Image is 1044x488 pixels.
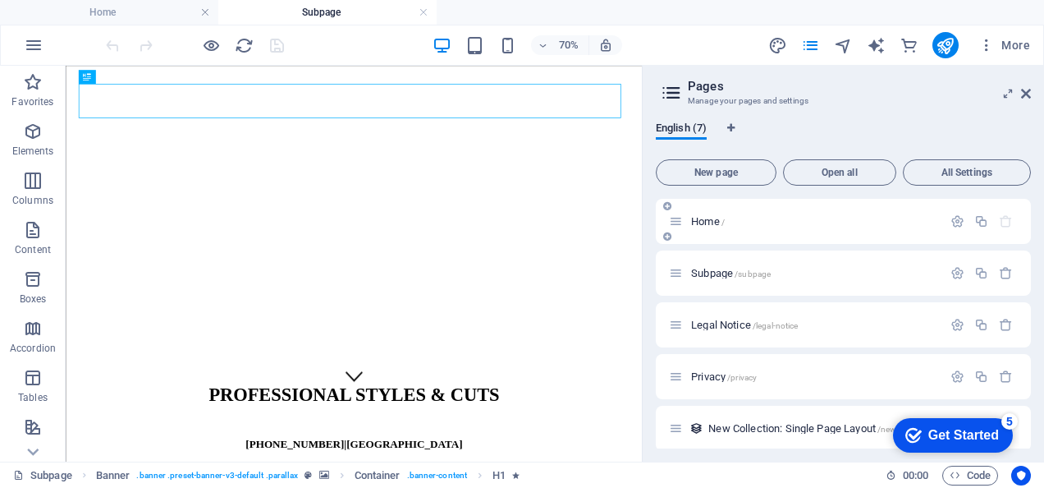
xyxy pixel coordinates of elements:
span: Click to open page [691,267,771,279]
button: pages [801,35,821,55]
div: Remove [999,370,1013,384]
span: 00 00 [903,466,928,486]
i: AI Writer [867,36,886,55]
i: On resize automatically adjust zoom level to fit chosen device. [598,38,613,53]
div: The startpage cannot be deleted [999,214,1013,228]
span: Click to open page [708,422,1005,435]
span: /privacy [727,373,757,382]
p: Content [15,243,51,256]
div: 5 [121,3,138,20]
a: Click to cancel selection. Double-click to open Pages [13,466,72,486]
span: Home [691,215,725,228]
span: Click to select. Double-click to edit [492,466,506,486]
button: New page [656,159,776,186]
div: Duplicate [974,370,988,384]
p: Elements [12,145,54,158]
p: Boxes [20,292,47,306]
button: publish [932,32,959,58]
div: Get Started 5 items remaining, 0% complete [13,8,133,43]
div: Settings [950,318,964,332]
div: Language Tabs [656,122,1031,153]
div: Legal Notice/legal-notice [686,320,942,330]
span: : [914,469,917,481]
i: Element contains an animation [512,471,520,480]
span: /legal-notice [753,321,799,330]
div: Settings [950,214,964,228]
div: Remove [999,318,1013,332]
i: This element contains a background [319,471,329,480]
span: Click to open page [691,371,757,383]
h6: Session time [886,466,929,486]
p: Tables [18,391,48,404]
span: /new-collection-single-page-layout [877,425,1006,434]
p: Features [13,440,53,453]
p: Favorites [11,95,53,108]
span: Open all [790,168,889,177]
div: Duplicate [974,214,988,228]
button: Click here to leave preview mode and continue editing [201,35,221,55]
i: This element is a customizable preset [304,471,312,480]
button: More [972,32,1037,58]
i: Reload page [235,36,254,55]
div: Remove [999,266,1013,280]
h2: Pages [688,79,1031,94]
span: All Settings [910,168,1023,177]
span: New page [663,168,769,177]
span: / [721,218,725,227]
button: navigator [834,35,854,55]
div: Privacy/privacy [686,371,942,382]
i: Commerce [900,36,918,55]
span: More [978,37,1030,53]
p: Columns [12,194,53,207]
div: Get Started [48,18,119,33]
i: Publish [936,36,955,55]
div: Home/ [686,216,942,227]
div: New Collection: Single Page Layout/new-collection-single-page-layout [703,423,966,434]
div: Duplicate [974,266,988,280]
button: commerce [900,35,919,55]
span: Click to select. Double-click to edit [96,466,130,486]
span: English (7) [656,118,707,141]
i: Pages (Ctrl+Alt+S) [801,36,820,55]
button: text_generator [867,35,886,55]
button: Usercentrics [1011,466,1031,486]
i: Navigator [834,36,853,55]
h6: 70% [556,35,582,55]
div: This layout is used as a template for all items (e.g. a blog post) of this collection. The conten... [689,421,703,435]
div: Settings [950,266,964,280]
i: Design (Ctrl+Alt+Y) [768,36,787,55]
h4: Subpage [218,3,437,21]
button: design [768,35,788,55]
span: Code [950,466,991,486]
button: Code [942,466,998,486]
div: Duplicate [974,318,988,332]
button: All Settings [903,159,1031,186]
button: reload [234,35,254,55]
h3: Manage your pages and settings [688,94,998,108]
nav: breadcrumb [96,466,520,486]
p: Accordion [10,342,56,355]
div: Subpage/subpage [686,268,942,279]
span: . banner-content [407,466,467,486]
span: . banner .preset-banner-v3-default .parallax [136,466,298,486]
div: Settings [950,370,964,384]
span: /subpage [735,269,771,279]
button: 70% [531,35,589,55]
span: Click to open page [691,319,798,331]
button: Open all [783,159,896,186]
span: Click to select. Double-click to edit [355,466,401,486]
